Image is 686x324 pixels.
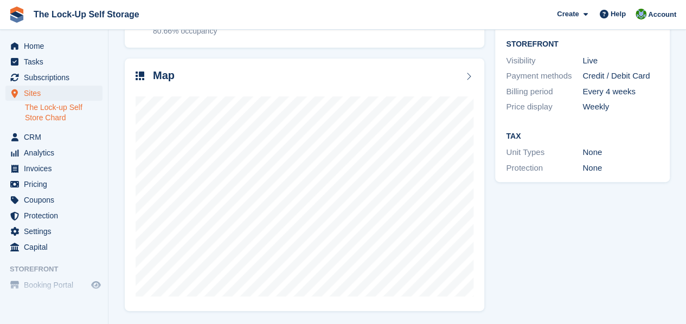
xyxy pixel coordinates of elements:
[506,86,582,98] div: Billing period
[5,145,102,160] a: menu
[125,59,484,312] a: Map
[506,101,582,113] div: Price display
[24,54,89,69] span: Tasks
[5,86,102,101] a: menu
[5,129,102,145] a: menu
[24,70,89,85] span: Subscriptions
[557,9,579,20] span: Create
[582,162,659,174] div: None
[24,208,89,223] span: Protection
[24,38,89,54] span: Home
[5,177,102,192] a: menu
[5,70,102,85] a: menu
[24,145,89,160] span: Analytics
[582,70,659,82] div: Credit / Debit Card
[506,132,659,141] h2: Tax
[506,162,582,174] div: Protection
[5,192,102,208] a: menu
[24,239,89,255] span: Capital
[153,69,175,82] h2: Map
[611,9,626,20] span: Help
[24,277,89,293] span: Booking Portal
[89,278,102,291] a: Preview store
[582,146,659,159] div: None
[506,55,582,67] div: Visibility
[5,208,102,223] a: menu
[582,101,659,113] div: Weekly
[153,25,217,37] div: 80.66% occupancy
[136,72,144,80] img: map-icn-33ee37083ee616e46c38cad1a60f524a97daa1e2b2c8c0bc3eb3415660979fc1.svg
[24,161,89,176] span: Invoices
[5,239,102,255] a: menu
[24,129,89,145] span: CRM
[9,7,25,23] img: stora-icon-8386f47178a22dfd0bd8f6a31ec36ba5ce8667c1dd55bd0f319d3a0aa187defe.svg
[24,86,89,101] span: Sites
[648,9,676,20] span: Account
[5,54,102,69] a: menu
[10,264,108,275] span: Storefront
[5,224,102,239] a: menu
[24,177,89,192] span: Pricing
[5,277,102,293] a: menu
[506,70,582,82] div: Payment methods
[5,38,102,54] a: menu
[24,192,89,208] span: Coupons
[636,9,646,20] img: Andrew Beer
[506,146,582,159] div: Unit Types
[24,224,89,239] span: Settings
[25,102,102,123] a: The Lock-up Self Store Chard
[29,5,144,23] a: The Lock-Up Self Storage
[582,86,659,98] div: Every 4 weeks
[582,55,659,67] div: Live
[5,161,102,176] a: menu
[506,40,659,49] h2: Storefront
